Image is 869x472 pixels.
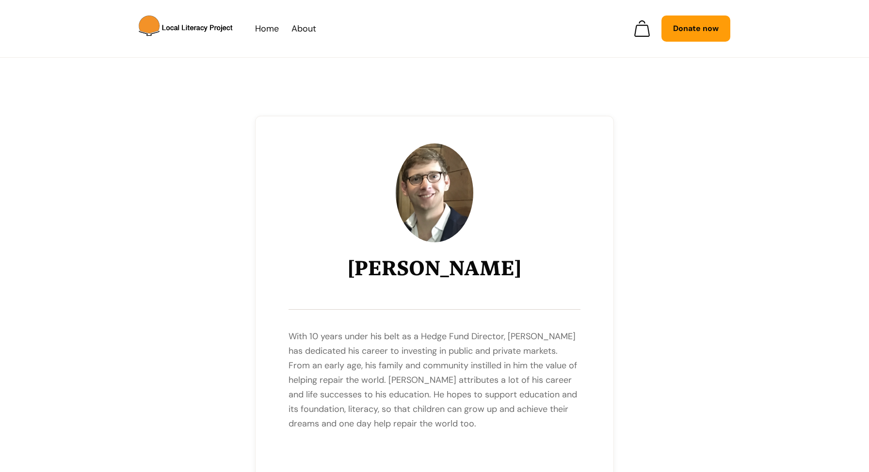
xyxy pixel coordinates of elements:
img: Bryan Levy [396,143,473,242]
a: Donate now [661,16,730,42]
a: About [291,21,316,36]
a: Home [255,21,279,36]
a: home [139,16,255,42]
h1: [PERSON_NAME] [348,254,521,282]
p: With 10 years under his belt as a Hedge Fund Director, [PERSON_NAME] has dedicated his career to ... [289,329,580,431]
a: Open empty cart [634,20,650,37]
